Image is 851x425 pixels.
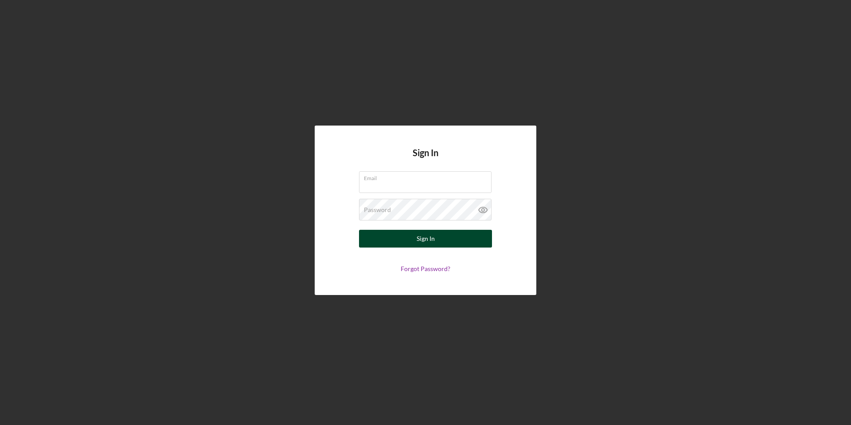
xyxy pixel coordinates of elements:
label: Email [364,172,492,181]
a: Forgot Password? [401,265,450,272]
label: Password [364,206,391,213]
h4: Sign In [413,148,438,171]
button: Sign In [359,230,492,248]
div: Sign In [417,230,435,248]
